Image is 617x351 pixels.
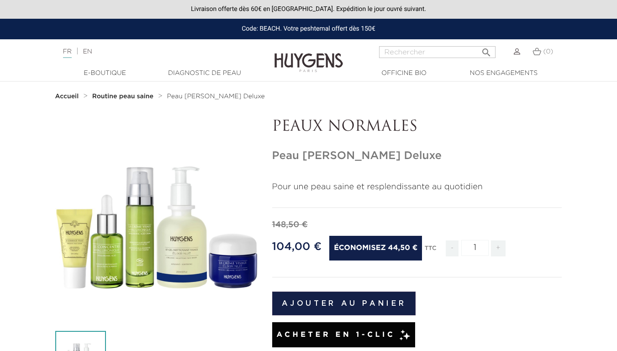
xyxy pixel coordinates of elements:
a: Officine Bio [359,69,450,78]
span: (0) [543,48,553,55]
span: 104,00 € [272,241,322,252]
span: + [491,240,506,256]
a: Peau [PERSON_NAME] Deluxe [167,93,264,100]
span: Économisez 44,50 € [329,236,422,261]
input: Rechercher [379,46,496,58]
img: Huygens [274,38,343,74]
a: Accueil [55,93,81,100]
div: TTC [425,239,437,263]
strong: Accueil [55,93,79,100]
p: PEAUX NORMALES [272,118,562,136]
button: Ajouter au panier [272,292,416,315]
i:  [481,44,492,55]
a: E-Boutique [59,69,151,78]
input: Quantité [461,240,489,256]
p: Pour une peau saine et resplendissante au quotidien [272,181,562,193]
a: Diagnostic de peau [159,69,250,78]
div: | [58,46,250,57]
span: 148,50 € [272,221,308,229]
button:  [478,43,495,56]
a: Nos engagements [458,69,549,78]
a: FR [63,48,72,58]
h1: Peau [PERSON_NAME] Deluxe [272,149,562,163]
a: Routine peau saine [92,93,156,100]
a: EN [83,48,92,55]
strong: Routine peau saine [92,93,153,100]
span: - [446,240,459,256]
